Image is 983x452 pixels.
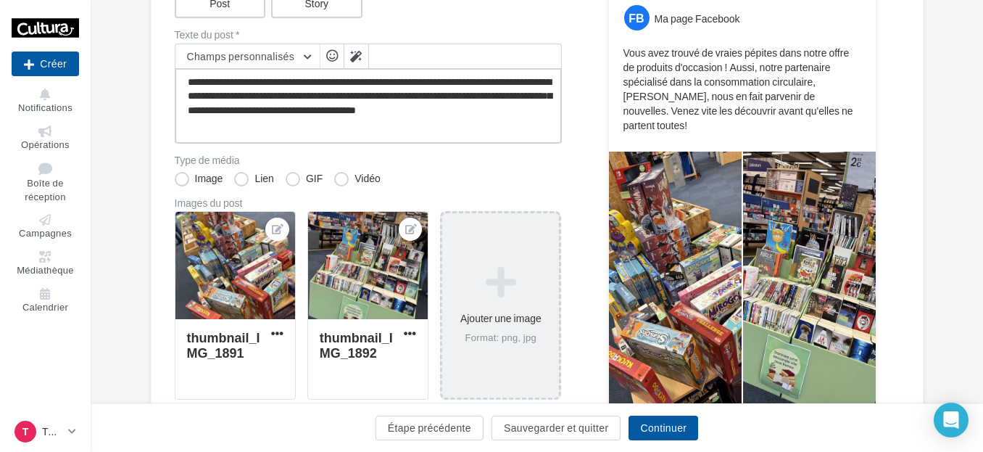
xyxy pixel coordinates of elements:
button: Étape précédente [376,416,484,440]
label: Vidéo [334,172,381,186]
div: FB [624,5,650,30]
label: Type de média [175,155,562,165]
div: Nouvelle campagne [12,52,79,76]
div: Ma page Facebook [655,12,740,26]
label: GIF [286,172,323,186]
span: Opérations [21,139,70,150]
a: T TERVILLE [12,418,79,445]
p: TERVILLE [42,424,62,439]
span: Champs personnalisés [187,50,295,62]
button: Continuer [629,416,698,440]
a: Boîte de réception [12,159,79,205]
div: Open Intercom Messenger [934,403,969,437]
div: thumbnail_IMG_1892 [320,329,393,361]
label: Texte du post * [175,30,562,40]
span: Calendrier [22,301,68,313]
span: Campagnes [19,228,72,239]
a: Campagnes [12,211,79,242]
span: Médiathèque [17,264,74,276]
div: Images du post [175,198,562,208]
span: Notifications [18,102,72,113]
p: Vous avez trouvé de vraies pépites dans notre offre de produits d'occasion ! Aussi, notre partena... [623,46,861,133]
div: thumbnail_IMG_1891 [187,329,260,361]
button: Champs personnalisés [175,44,320,69]
button: Créer [12,52,79,76]
label: Image [175,172,223,186]
a: Calendrier [12,285,79,316]
button: Sauvegarder et quitter [491,416,621,440]
span: T [22,424,29,439]
span: Boîte de réception [25,178,65,203]
a: Médiathèque [12,248,79,279]
a: Opérations [12,123,79,154]
button: Notifications [12,86,79,117]
label: Lien [234,172,273,186]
